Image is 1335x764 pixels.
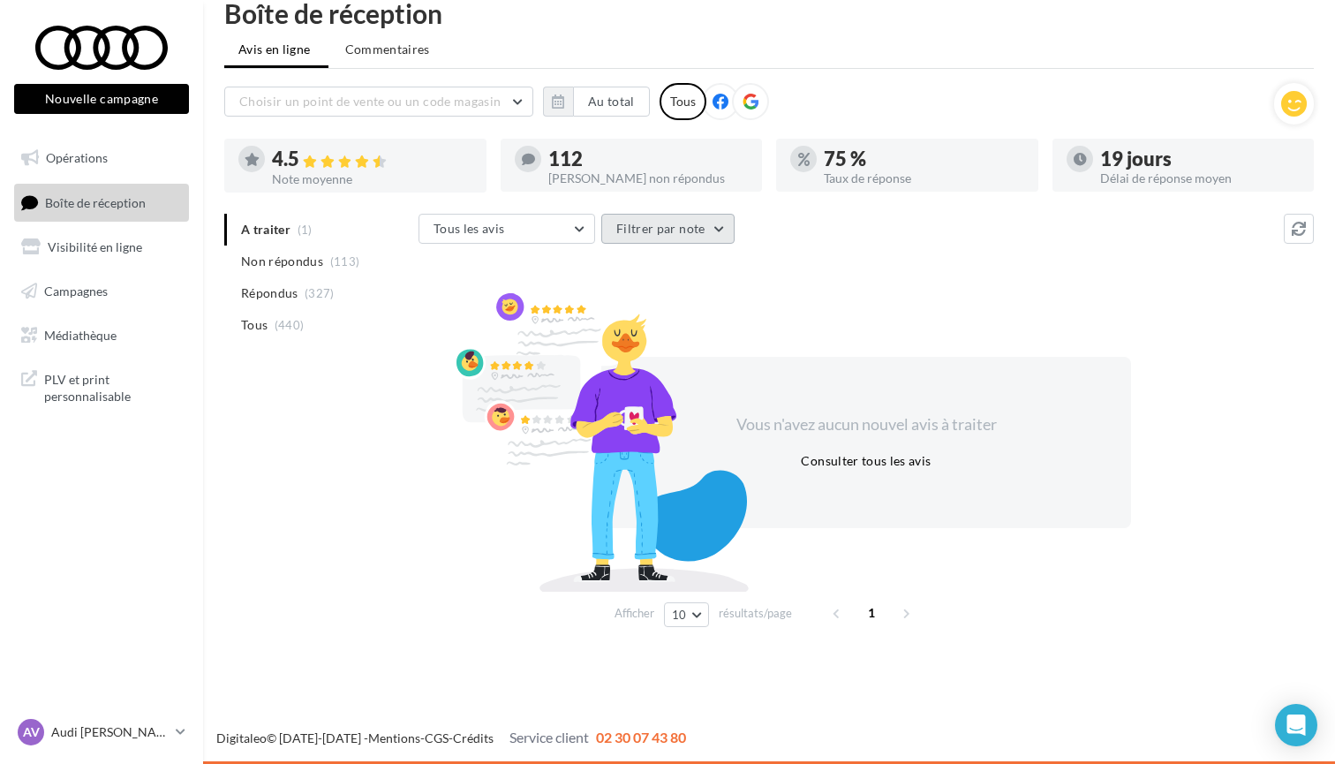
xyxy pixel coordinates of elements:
[794,450,938,472] button: Consulter tous les avis
[1100,149,1301,169] div: 19 jours
[46,150,108,165] span: Opérations
[660,83,706,120] div: Tous
[672,608,687,622] span: 10
[11,360,192,412] a: PLV et print personnalisable
[548,149,749,169] div: 112
[330,254,360,269] span: (113)
[434,221,505,236] span: Tous les avis
[548,172,749,185] div: [PERSON_NAME] non répondus
[11,229,192,266] a: Visibilité en ligne
[305,286,335,300] span: (327)
[48,239,142,254] span: Visibilité en ligne
[824,149,1024,169] div: 75 %
[275,318,305,332] span: (440)
[241,316,268,334] span: Tous
[11,273,192,310] a: Campagnes
[664,602,709,627] button: 10
[11,184,192,222] a: Boîte de réception
[543,87,650,117] button: Au total
[272,173,472,185] div: Note moyenne
[857,599,886,627] span: 1
[241,253,323,270] span: Non répondus
[573,87,650,117] button: Au total
[714,413,1018,436] div: Vous n'avez aucun nouvel avis à traiter
[44,367,182,405] span: PLV et print personnalisable
[14,84,189,114] button: Nouvelle campagne
[1275,704,1317,746] div: Open Intercom Messenger
[419,214,595,244] button: Tous les avis
[601,214,735,244] button: Filtrer par note
[216,730,267,745] a: Digitaleo
[272,149,472,170] div: 4.5
[241,284,298,302] span: Répondus
[44,284,108,299] span: Campagnes
[596,729,686,745] span: 02 30 07 43 80
[453,730,494,745] a: Crédits
[23,723,40,741] span: AV
[224,87,533,117] button: Choisir un point de vente ou un code magasin
[368,730,420,745] a: Mentions
[824,172,1024,185] div: Taux de réponse
[615,605,654,622] span: Afficher
[11,317,192,354] a: Médiathèque
[11,140,192,177] a: Opérations
[45,194,146,209] span: Boîte de réception
[719,605,792,622] span: résultats/page
[14,715,189,749] a: AV Audi [PERSON_NAME]
[1100,172,1301,185] div: Délai de réponse moyen
[425,730,449,745] a: CGS
[44,327,117,342] span: Médiathèque
[216,730,686,745] span: © [DATE]-[DATE] - - -
[239,94,501,109] span: Choisir un point de vente ou un code magasin
[51,723,169,741] p: Audi [PERSON_NAME]
[345,41,430,58] span: Commentaires
[509,729,589,745] span: Service client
